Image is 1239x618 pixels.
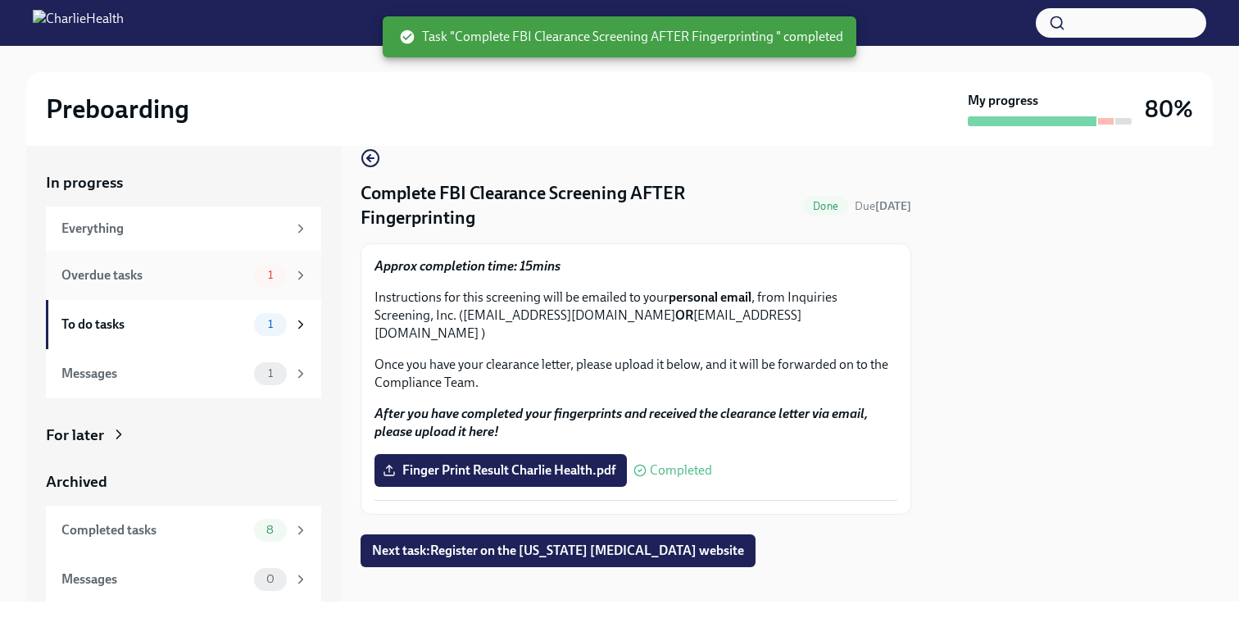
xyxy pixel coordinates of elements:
div: Completed tasks [61,521,247,539]
a: Archived [46,471,321,493]
div: Messages [61,365,247,383]
div: To do tasks [61,316,247,334]
a: Messages0 [46,555,321,604]
a: In progress [46,172,321,193]
label: Finger Print Result Charlie Health.pdf [374,454,627,487]
span: Task "Complete FBI Clearance Screening AFTER Fingerprinting " completed [399,28,843,46]
span: Next task : Register on the [US_STATE] [MEDICAL_DATA] website [372,543,744,559]
span: 1 [258,367,283,379]
span: Done [803,200,848,212]
a: Everything [46,207,321,251]
a: For later [46,425,321,446]
a: Messages1 [46,349,321,398]
span: September 25th, 2025 09:00 [855,198,911,214]
h3: 80% [1145,94,1193,124]
strong: After you have completed your fingerprints and received the clearance letter via email, please up... [374,406,868,439]
span: 1 [258,318,283,330]
span: 0 [256,573,284,585]
div: Everything [61,220,287,238]
p: Instructions for this screening will be emailed to your , from Inquiries Screening, Inc. ([EMAIL_... [374,289,897,343]
p: Once you have your clearance letter, please upload it below, and it will be forwarded on to the C... [374,356,897,392]
strong: OR [675,307,693,323]
strong: personal email [669,289,751,305]
strong: Approx completion time: 15mins [374,258,560,274]
div: Overdue tasks [61,266,247,284]
span: 1 [258,269,283,281]
div: For later [46,425,104,446]
div: Messages [61,570,247,588]
a: To do tasks1 [46,300,321,349]
a: Completed tasks8 [46,506,321,555]
span: Finger Print Result Charlie Health.pdf [386,462,615,479]
img: CharlieHealth [33,10,124,36]
strong: [DATE] [875,199,911,213]
a: Overdue tasks1 [46,251,321,300]
span: Completed [650,464,712,477]
strong: My progress [968,92,1038,110]
h4: Complete FBI Clearance Screening AFTER Fingerprinting [361,181,796,230]
h2: Preboarding [46,93,189,125]
span: Due [855,199,911,213]
span: 8 [256,524,284,536]
button: Next task:Register on the [US_STATE] [MEDICAL_DATA] website [361,534,756,567]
